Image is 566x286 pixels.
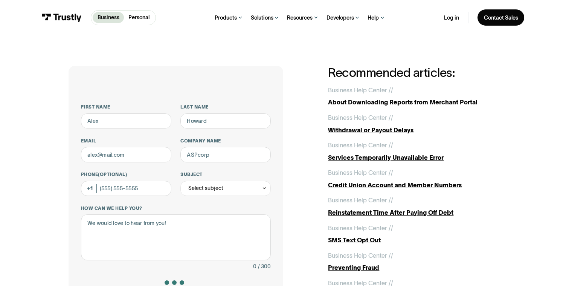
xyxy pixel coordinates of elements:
[328,86,391,95] div: Business Help Center /
[98,172,127,177] span: (Optional)
[124,12,154,23] a: Personal
[81,147,171,162] input: alex@mail.com
[368,14,379,21] div: Help
[251,14,273,21] div: Solutions
[391,196,393,205] div: /
[180,147,271,162] input: ASPcorp
[444,14,459,21] a: Log in
[328,180,497,190] div: Credit Union Account and Member Numbers
[180,113,271,129] input: Howard
[98,14,119,21] p: Business
[328,141,391,150] div: Business Help Center /
[328,251,497,272] a: Business Help Center //Preventing Fraud
[328,113,497,135] a: Business Help Center //Withdrawal or Payout Delays
[180,171,271,177] label: Subject
[328,113,391,122] div: Business Help Center /
[81,113,171,129] input: Alex
[128,14,150,21] p: Personal
[328,125,497,135] div: Withdrawal or Payout Delays
[81,181,171,196] input: (555) 555-5555
[180,138,271,144] label: Company name
[328,168,391,177] div: Business Help Center /
[328,66,497,80] h2: Recommended articles:
[287,14,313,21] div: Resources
[188,184,223,193] div: Select subject
[328,263,497,272] div: Preventing Fraud
[478,9,524,26] a: Contact Sales
[391,223,393,232] div: /
[328,208,497,217] div: Reinstatement Time After Paying Off Debt
[328,86,497,107] a: Business Help Center //About Downloading Reports from Merchant Portal
[81,104,171,110] label: First name
[484,14,518,21] div: Contact Sales
[328,236,497,245] div: SMS Text Opt Out
[253,262,256,271] div: 0
[81,171,171,177] label: Phone
[391,168,393,177] div: /
[391,251,393,260] div: /
[328,251,391,260] div: Business Help Center /
[328,153,497,162] div: Services Temporarily Unavailable Error
[258,262,271,271] div: / 300
[328,196,391,205] div: Business Help Center /
[328,168,497,190] a: Business Help Center //Credit Union Account and Member Numbers
[180,104,271,110] label: Last name
[328,98,497,107] div: About Downloading Reports from Merchant Portal
[215,14,237,21] div: Products
[391,141,393,150] div: /
[328,223,391,232] div: Business Help Center /
[328,196,497,217] a: Business Help Center //Reinstatement Time After Paying Off Debt
[93,12,124,23] a: Business
[42,14,82,22] img: Trustly Logo
[81,205,271,211] label: How can we help you?
[328,141,497,162] a: Business Help Center //Services Temporarily Unavailable Error
[391,86,393,95] div: /
[326,14,354,21] div: Developers
[391,113,393,122] div: /
[328,223,497,245] a: Business Help Center //SMS Text Opt Out
[81,138,171,144] label: Email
